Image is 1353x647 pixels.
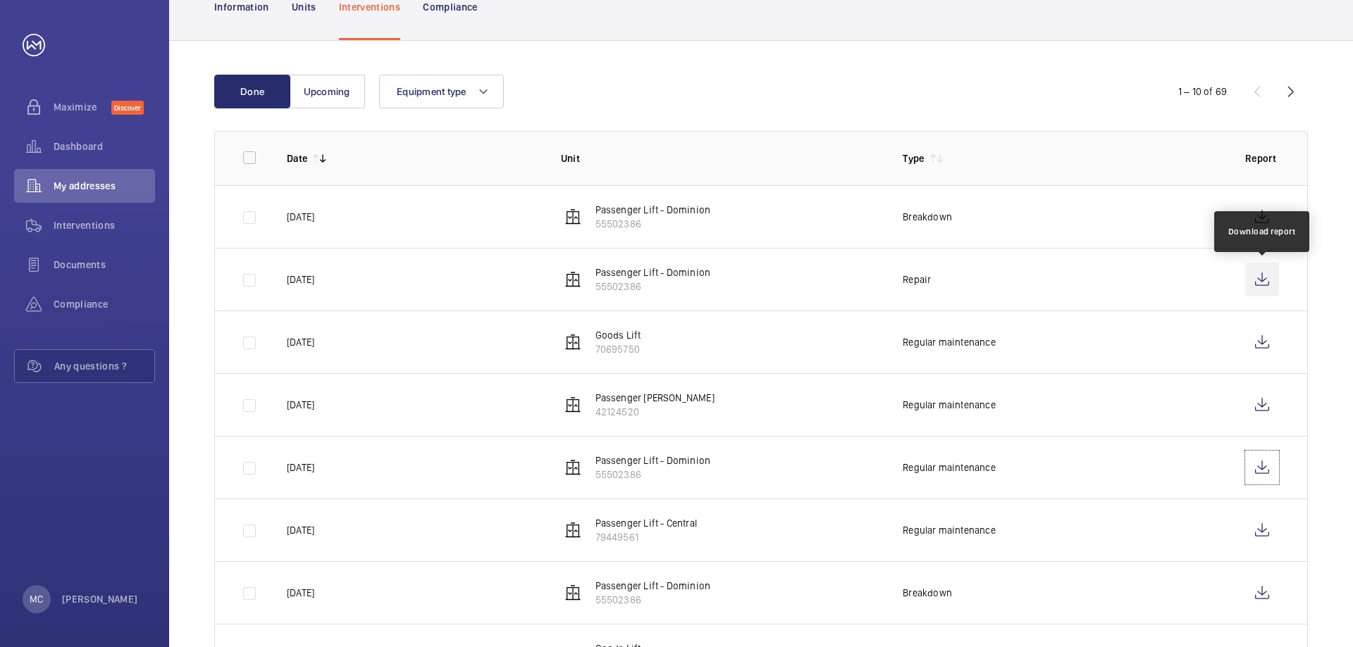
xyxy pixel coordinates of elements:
[903,335,995,349] p: Regular maintenance
[595,516,697,530] p: Passenger Lift - Central
[595,217,711,231] p: 55502386
[287,586,314,600] p: [DATE]
[595,467,711,482] p: 55502386
[595,405,715,419] p: 42124520
[287,272,314,287] p: [DATE]
[62,592,138,606] p: [PERSON_NAME]
[595,530,697,544] p: 79449561
[595,203,711,217] p: Passenger Lift - Dominion
[595,342,641,356] p: 70695750
[564,271,581,288] img: elevator.svg
[595,453,711,467] p: Passenger Lift - Dominion
[1228,225,1296,238] div: Download report
[561,151,881,165] p: Unit
[54,100,111,114] span: Maximize
[289,75,365,108] button: Upcoming
[287,151,307,165] p: Date
[1178,84,1227,99] div: 1 – 10 of 69
[30,592,43,606] p: MC
[564,208,581,225] img: elevator.svg
[595,593,711,607] p: 55502386
[903,151,924,165] p: Type
[54,297,155,311] span: Compliance
[111,101,144,115] span: Discover
[903,460,995,475] p: Regular maintenance
[287,460,314,475] p: [DATE]
[903,523,995,537] p: Regular maintenance
[595,279,711,294] p: 55502386
[595,391,715,405] p: Passenger [PERSON_NAME]
[287,398,314,412] p: [DATE]
[564,334,581,351] img: elevator.svg
[54,179,155,193] span: My addresses
[564,396,581,413] img: elevator.svg
[287,210,314,224] p: [DATE]
[903,272,931,287] p: Repair
[595,265,711,279] p: Passenger Lift - Dominion
[903,586,952,600] p: Breakdown
[564,584,581,601] img: elevator.svg
[564,522,581,539] img: elevator.svg
[54,359,154,373] span: Any questions ?
[54,258,155,272] span: Documents
[54,139,155,153] span: Dashboard
[1245,151,1279,165] p: Report
[214,75,290,108] button: Done
[564,459,581,476] img: elevator.svg
[903,398,995,412] p: Regular maintenance
[903,210,952,224] p: Breakdown
[287,523,314,537] p: [DATE]
[595,328,641,342] p: Goods Lift
[595,579,711,593] p: Passenger Lift - Dominion
[54,218,155,232] span: Interventions
[379,75,504,108] button: Equipment type
[287,335,314,349] p: [DATE]
[397,86,467,97] span: Equipment type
